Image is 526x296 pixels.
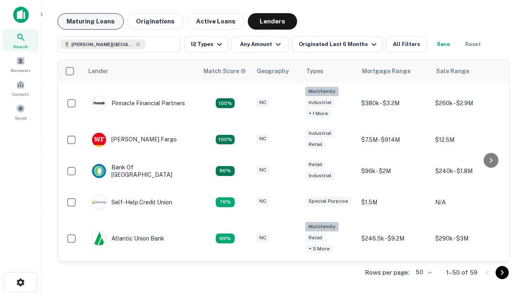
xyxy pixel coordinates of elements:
div: + 3 more [305,244,333,254]
div: NC [256,233,270,243]
div: Special Purpose [305,197,351,206]
div: NC [256,197,270,206]
td: $290k - $3M [431,218,505,259]
div: Mortgage Range [362,66,411,76]
a: Contacts [2,77,39,99]
button: Any Amount [231,36,289,53]
span: Borrowers [11,67,30,74]
p: 1–50 of 59 [446,268,478,277]
div: Self-help Credit Union [92,195,172,210]
div: Geography [257,66,289,76]
div: Pinnacle Financial Partners [92,96,185,111]
span: Contacts [12,91,29,97]
button: Originated Last 6 Months [292,36,383,53]
td: $260k - $2.9M [431,83,505,124]
td: $12.5M [431,124,505,155]
h6: Match Score [203,67,245,76]
button: Reset [460,36,486,53]
span: Search [13,43,28,50]
div: Matching Properties: 10, hasApolloMatch: undefined [216,234,235,243]
button: Lenders [248,13,297,30]
div: Retail [305,140,326,149]
div: Multifamily [305,222,339,231]
img: picture [92,96,106,110]
div: NC [256,165,270,175]
span: Saved [15,115,27,121]
a: Borrowers [2,53,39,75]
div: NC [256,134,270,143]
div: Retail [305,160,326,169]
td: $96k - $2M [357,155,431,187]
th: Capitalize uses an advanced AI algorithm to match your search with the best lender. The match sco... [198,60,252,83]
div: Matching Properties: 11, hasApolloMatch: undefined [216,197,235,207]
th: Types [301,60,357,83]
button: 12 Types [184,36,228,53]
img: picture [92,195,106,209]
iframe: Chat Widget [485,204,526,243]
div: Retail [305,233,326,243]
div: Matching Properties: 15, hasApolloMatch: undefined [216,135,235,145]
div: NC [256,98,270,107]
a: Search [2,29,39,51]
th: Sale Range [431,60,505,83]
div: Capitalize uses an advanced AI algorithm to match your search with the best lender. The match sco... [203,67,246,76]
div: Lender [88,66,108,76]
a: Saved [2,101,39,123]
div: Sale Range [436,66,469,76]
img: capitalize-icon.png [13,7,29,23]
div: Bank Of [GEOGRAPHIC_DATA] [92,164,190,178]
td: $246.5k - $9.2M [357,218,431,259]
div: Originated Last 6 Months [299,39,379,49]
button: Active Loans [187,13,245,30]
div: Industrial [305,129,335,138]
td: $380k - $3.2M [357,83,431,124]
div: Industrial [305,98,335,107]
p: Rows per page: [365,268,409,277]
img: picture [92,231,106,245]
div: Atlantic Union Bank [92,231,164,246]
div: [PERSON_NAME] Fargo [92,132,177,147]
button: Originations [127,13,184,30]
td: $240k - $1.8M [431,155,505,187]
div: Types [306,66,323,76]
img: picture [92,164,106,178]
div: Industrial [305,171,335,180]
div: Matching Properties: 26, hasApolloMatch: undefined [216,98,235,108]
th: Geography [252,60,301,83]
td: $7.5M - $914M [357,124,431,155]
div: Matching Properties: 14, hasApolloMatch: undefined [216,166,235,176]
button: Go to next page [496,266,509,279]
td: N/A [431,187,505,218]
span: [PERSON_NAME][GEOGRAPHIC_DATA], [GEOGRAPHIC_DATA] [72,41,133,48]
th: Mortgage Range [357,60,431,83]
td: $1.5M [357,187,431,218]
img: picture [92,133,106,147]
div: Multifamily [305,87,339,96]
div: 50 [413,266,433,278]
th: Lender [83,60,198,83]
div: + 1 more [305,109,331,118]
button: Save your search to get updates of matches that match your search criteria. [430,36,457,53]
button: Maturing Loans [58,13,124,30]
button: All Filters [386,36,427,53]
